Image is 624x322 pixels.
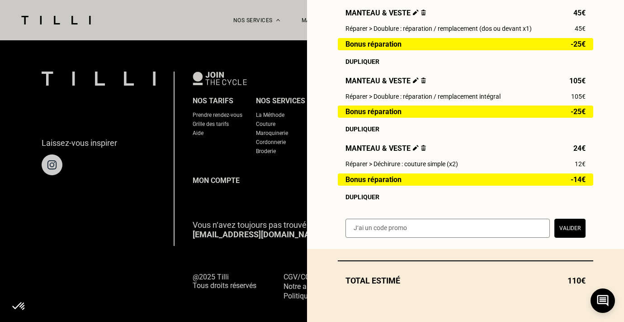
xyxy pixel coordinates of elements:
img: Supprimer [421,145,426,151]
button: Valider [554,219,586,238]
span: -25€ [571,108,586,115]
div: Dupliquer [345,193,586,201]
span: 45€ [575,25,586,32]
img: Supprimer [421,77,426,83]
div: Total estimé [338,276,593,285]
span: Manteau & veste [345,77,426,85]
span: Manteau & veste [345,9,426,17]
span: Réparer > Déchirure : couture simple (x2) [345,160,458,168]
img: Éditer [413,145,419,151]
div: Dupliquer [345,125,586,133]
span: 24€ [573,144,586,153]
img: Éditer [413,10,419,15]
img: Éditer [413,77,419,83]
input: J‘ai un code promo [345,219,550,238]
span: Manteau & veste [345,144,426,153]
span: 12€ [575,160,586,168]
span: 45€ [573,9,586,17]
div: Dupliquer [345,58,586,65]
span: Réparer > Doublure : réparation / remplacement (dos ou devant x1) [345,25,532,32]
span: Bonus réparation [345,40,402,48]
span: 110€ [567,276,586,285]
img: Supprimer [421,10,426,15]
span: Réparer > Doublure : réparation / remplacement intégral [345,93,501,100]
span: 105€ [569,77,586,85]
span: -25€ [571,40,586,48]
span: 105€ [571,93,586,100]
span: Bonus réparation [345,176,402,183]
span: -14€ [571,176,586,183]
span: Bonus réparation [345,108,402,115]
